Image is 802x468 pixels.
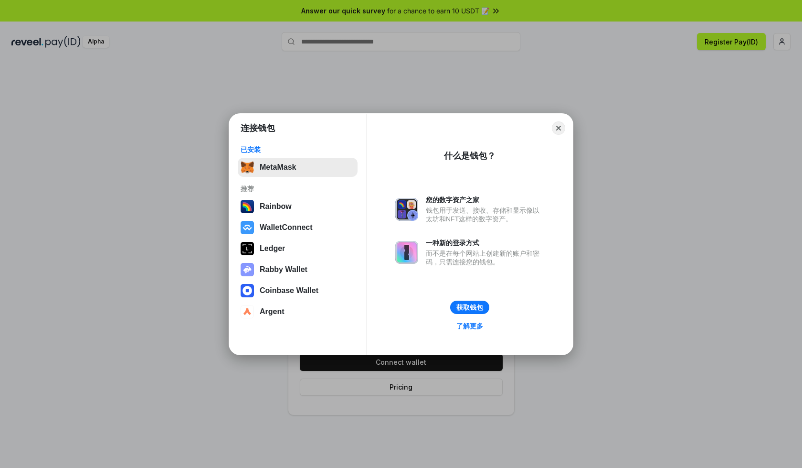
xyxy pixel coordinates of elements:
[456,322,483,330] div: 了解更多
[238,281,358,300] button: Coinbase Wallet
[260,202,292,211] div: Rainbow
[238,302,358,321] button: Argent
[260,265,307,274] div: Rabby Wallet
[426,249,544,266] div: 而不是在每个网站上创建新的账户和密码，只需连接您的钱包。
[241,161,254,174] img: svg+xml,%3Csvg%20fill%3D%22none%22%20height%3D%2233%22%20viewBox%3D%220%200%2035%2033%22%20width%...
[260,307,285,316] div: Argent
[444,150,496,162] div: 什么是钱包？
[238,218,358,237] button: WalletConnect
[426,196,544,204] div: 您的数字资产之家
[241,305,254,318] img: svg+xml,%3Csvg%20width%3D%2228%22%20height%3D%2228%22%20viewBox%3D%220%200%2028%2028%22%20fill%3D...
[395,241,418,264] img: svg+xml,%3Csvg%20xmlns%3D%22http%3A%2F%2Fwww.w3.org%2F2000%2Fsvg%22%20fill%3D%22none%22%20viewBox...
[426,239,544,247] div: 一种新的登录方式
[456,303,483,312] div: 获取钱包
[395,198,418,221] img: svg+xml,%3Csvg%20xmlns%3D%22http%3A%2F%2Fwww.w3.org%2F2000%2Fsvg%22%20fill%3D%22none%22%20viewBox...
[241,200,254,213] img: svg+xml,%3Csvg%20width%3D%22120%22%20height%3D%22120%22%20viewBox%3D%220%200%20120%20120%22%20fil...
[238,260,358,279] button: Rabby Wallet
[450,301,489,314] button: 获取钱包
[451,320,489,332] a: 了解更多
[238,239,358,258] button: Ledger
[238,158,358,177] button: MetaMask
[241,242,254,255] img: svg+xml,%3Csvg%20xmlns%3D%22http%3A%2F%2Fwww.w3.org%2F2000%2Fsvg%22%20width%3D%2228%22%20height%3...
[241,145,355,154] div: 已安装
[260,286,318,295] div: Coinbase Wallet
[241,185,355,193] div: 推荐
[552,121,565,135] button: Close
[238,197,358,216] button: Rainbow
[241,284,254,297] img: svg+xml,%3Csvg%20width%3D%2228%22%20height%3D%2228%22%20viewBox%3D%220%200%2028%2028%22%20fill%3D...
[241,221,254,234] img: svg+xml,%3Csvg%20width%3D%2228%22%20height%3D%2228%22%20viewBox%3D%220%200%2028%2028%22%20fill%3D...
[241,263,254,276] img: svg+xml,%3Csvg%20xmlns%3D%22http%3A%2F%2Fwww.w3.org%2F2000%2Fsvg%22%20fill%3D%22none%22%20viewBox...
[260,244,285,253] div: Ledger
[241,122,275,134] h1: 连接钱包
[260,223,313,232] div: WalletConnect
[426,206,544,223] div: 钱包用于发送、接收、存储和显示像以太坊和NFT这样的数字资产。
[260,163,296,172] div: MetaMask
